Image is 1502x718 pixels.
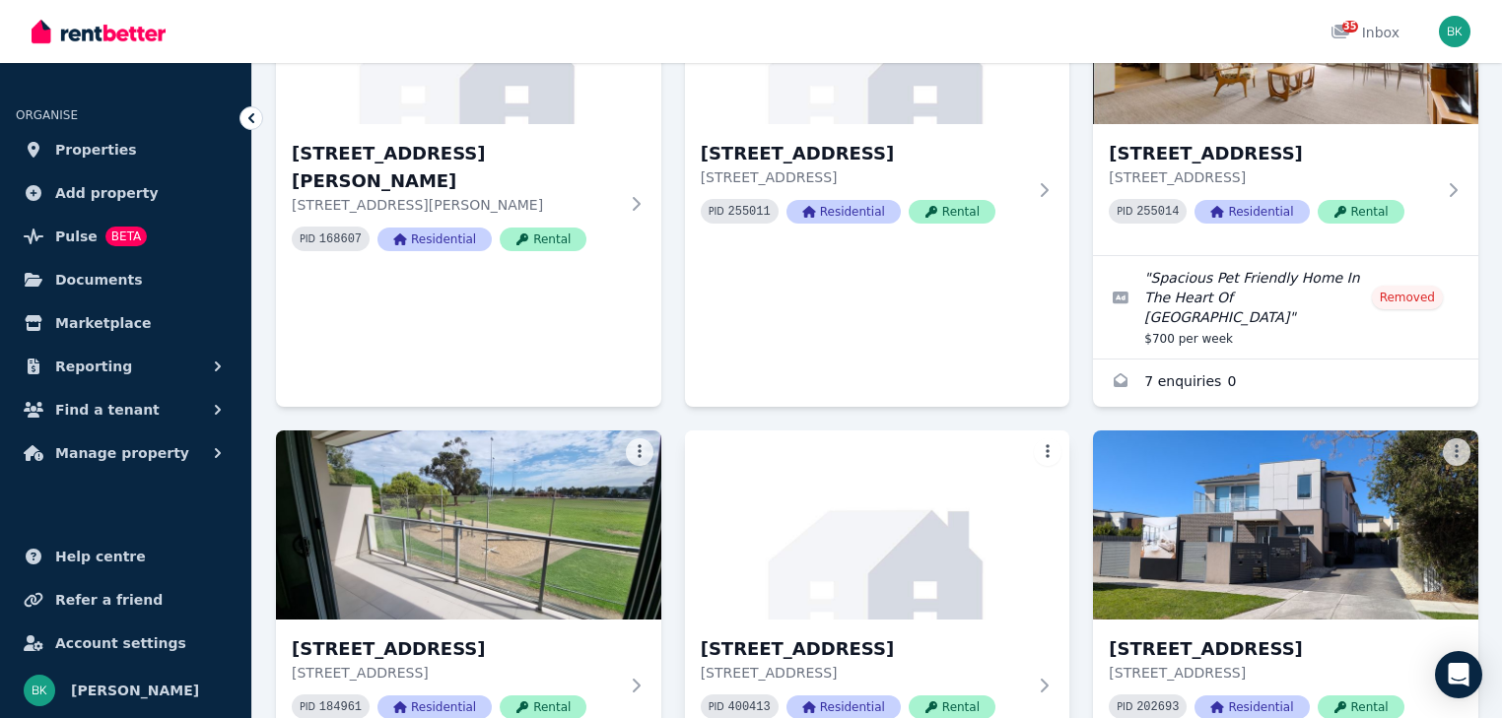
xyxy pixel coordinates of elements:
h3: [STREET_ADDRESS] [701,635,1027,663]
span: Find a tenant [55,398,160,422]
span: Rental [500,228,586,251]
small: PID [1117,701,1132,712]
img: bella karapetian [1439,16,1470,47]
img: RentBetter [32,17,166,46]
span: Reporting [55,355,132,378]
span: Manage property [55,441,189,465]
p: [STREET_ADDRESS] [292,663,618,683]
span: Rental [1318,200,1404,224]
span: Refer a friend [55,588,163,612]
code: 255011 [728,205,771,219]
small: PID [709,206,724,217]
a: Help centre [16,537,236,576]
small: PID [300,701,315,712]
span: Marketplace [55,311,151,335]
code: 184961 [319,700,362,714]
span: Pulse [55,225,98,248]
h3: [STREET_ADDRESS] [292,635,618,663]
a: Account settings [16,623,236,663]
small: PID [300,233,315,244]
a: Enquiries for 4 Saint Georges Avenue, Bentleigh East [1093,359,1478,407]
small: PID [1117,206,1132,217]
img: bella karapetian [24,675,55,706]
span: ORGANISE [16,108,78,122]
span: Add property [55,181,159,205]
span: BETA [105,227,147,246]
img: 4/14 Cadby Ave, Ormond [685,430,1070,620]
a: Properties [16,130,236,169]
a: Add property [16,173,236,213]
code: 202693 [1136,700,1179,714]
div: Open Intercom Messenger [1435,651,1482,698]
code: 255014 [1136,205,1179,219]
p: [STREET_ADDRESS] [1109,167,1435,187]
h3: [STREET_ADDRESS] [701,140,1027,167]
small: PID [709,701,724,712]
h3: [STREET_ADDRESS][PERSON_NAME] [292,140,618,195]
span: Properties [55,138,137,162]
h3: [STREET_ADDRESS] [1109,635,1435,663]
p: [STREET_ADDRESS][PERSON_NAME] [292,195,618,215]
img: 4/7 Quinns Road, Bentleigh East [276,430,661,620]
p: [STREET_ADDRESS] [701,663,1027,683]
img: 4/16 Browns Rd, Bentleigh East [1093,430,1478,620]
span: Help centre [55,545,146,568]
button: Reporting [16,347,236,386]
div: Inbox [1331,23,1400,42]
span: Documents [55,268,143,292]
a: Edit listing: Spacious Pet Friendly Home In The Heart Of Bentleigh East [1093,256,1478,359]
a: Refer a friend [16,580,236,620]
span: [PERSON_NAME] [71,679,199,702]
code: 168607 [319,232,362,246]
span: Residential [377,228,492,251]
p: [STREET_ADDRESS] [1109,663,1435,683]
h3: [STREET_ADDRESS] [1109,140,1435,167]
span: Residential [786,200,901,224]
span: Residential [1195,200,1309,224]
p: [STREET_ADDRESS] [701,167,1027,187]
button: More options [1034,438,1061,466]
a: PulseBETA [16,217,236,256]
button: More options [1443,438,1470,466]
a: Marketplace [16,303,236,343]
code: 400413 [728,700,771,714]
button: More options [626,438,653,466]
span: 35 [1342,21,1358,33]
a: Documents [16,260,236,299]
span: Account settings [55,631,186,655]
button: Find a tenant [16,390,236,429]
button: Manage property [16,433,236,473]
span: Rental [909,200,995,224]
